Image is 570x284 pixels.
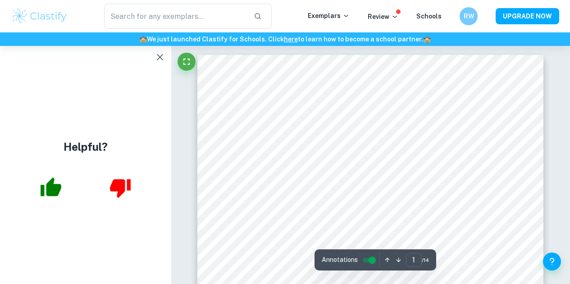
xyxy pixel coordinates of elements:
span: 🏫 [423,36,431,43]
a: Schools [416,13,442,20]
button: UPGRADE NOW [496,8,559,24]
span: / 14 [422,256,429,264]
p: Exemplars [308,11,350,21]
button: RW [460,7,478,25]
img: Clastify logo [11,7,68,25]
span: Annotations [322,255,358,265]
h6: RW [464,11,474,21]
p: Review [368,12,398,22]
button: Fullscreen [178,53,196,71]
h6: We just launched Clastify for Schools. Click to learn how to become a school partner. [2,34,568,44]
h4: Helpful? [64,139,108,155]
span: 🏫 [139,36,147,43]
button: Help and Feedback [543,252,561,270]
a: here [284,36,298,43]
input: Search for any exemplars... [104,4,246,29]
